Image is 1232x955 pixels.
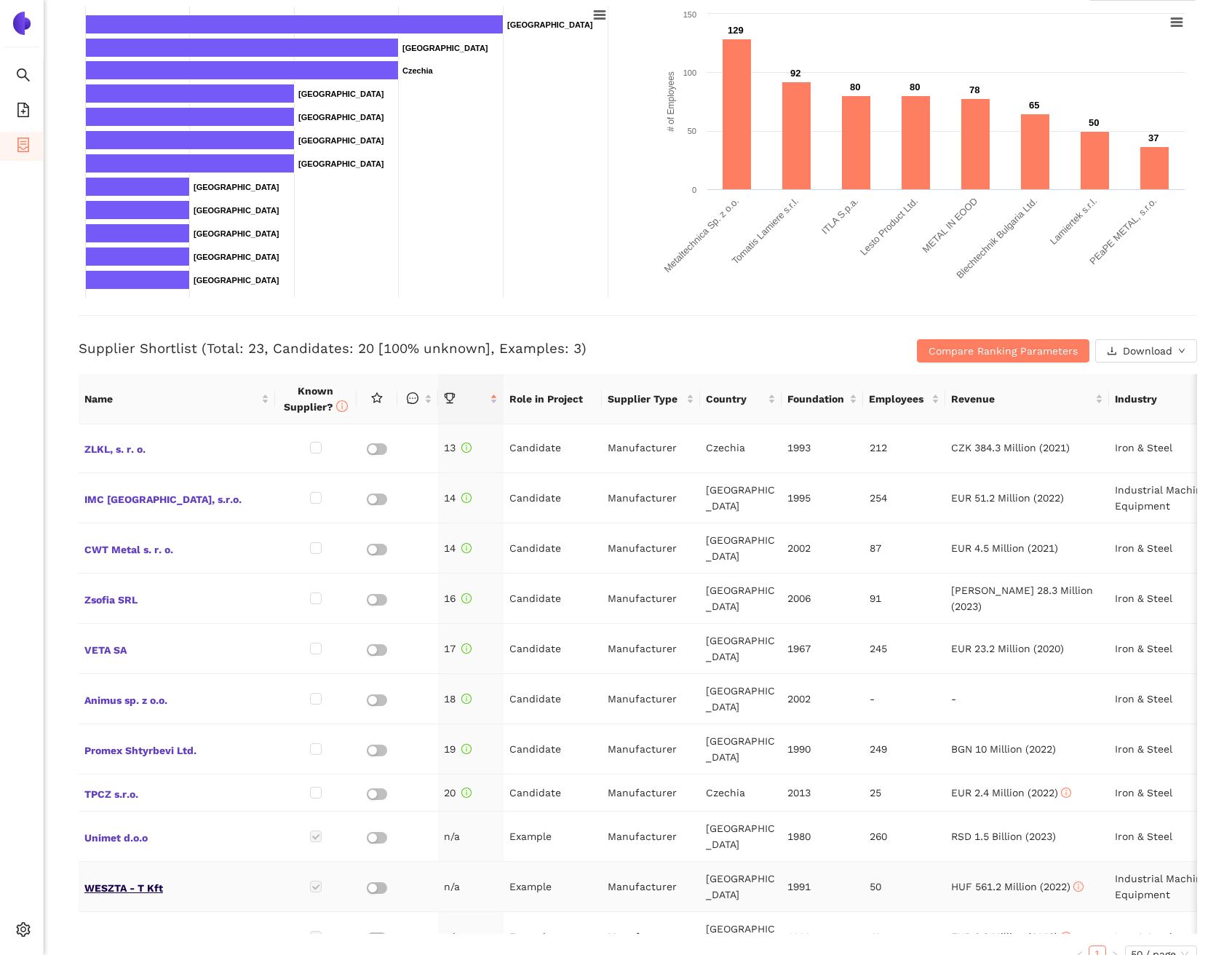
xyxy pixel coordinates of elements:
td: Candidate [504,423,602,473]
td: 1995 [782,473,863,523]
td: Candidate [504,724,602,774]
span: VETA SA [84,639,269,658]
span: CZK 384.3 Million (2021) [951,442,1070,453]
span: Zsofia SRL [84,589,269,608]
text: [GEOGRAPHIC_DATA] [194,253,279,261]
text: [GEOGRAPHIC_DATA] [194,183,279,191]
text: 92 [790,68,800,79]
span: EUR 2.4 Million (2022) [951,787,1071,799]
text: [GEOGRAPHIC_DATA] [402,44,488,52]
span: [PERSON_NAME] 28.3 Million (2023) [951,585,1093,612]
span: info-circle [461,493,472,503]
span: Name [84,391,258,407]
span: HUF 561.2 Million (2022) [951,881,1084,892]
span: info-circle [461,543,472,553]
span: Compare Ranking Parameters [929,343,1078,359]
span: Known Supplier? [284,385,348,413]
span: ZLKL, s. r. o. [84,438,269,457]
span: container [16,132,31,162]
span: EUR 3.3 Million (2023) [951,931,1071,943]
td: Manufacturer [602,473,700,523]
span: info-circle [1061,932,1071,942]
text: [GEOGRAPHIC_DATA] [194,276,279,285]
span: info-circle [461,788,472,798]
td: Manufacturer [602,674,700,724]
td: 2013 [782,774,863,812]
td: Czechia [700,774,782,812]
span: Revenue [951,391,1092,407]
button: Compare Ranking Parameters [917,339,1089,362]
text: [GEOGRAPHIC_DATA] [298,159,384,168]
td: 91 [864,574,945,624]
span: Animus sp. z o.o. [84,689,269,708]
td: [GEOGRAPHIC_DATA] [700,674,782,724]
td: Manufacturer [602,862,700,912]
td: 87 [864,523,945,574]
th: this column's title is Supplier Type,this column is sortable [602,374,700,424]
span: Employees [869,391,928,407]
td: 1993 [782,423,863,473]
text: Metaltechnica Sp. z o.o. [661,196,741,275]
td: 25 [864,774,945,812]
td: 245 [864,624,945,674]
td: Candidate [504,674,602,724]
td: 260 [864,812,945,862]
text: Blechtechnik Bulgaria Ltd. [954,196,1039,281]
span: 14 [444,542,472,554]
span: 18 [444,693,472,705]
td: [GEOGRAPHIC_DATA] [700,724,782,774]
td: Manufacturer [602,423,700,473]
text: [GEOGRAPHIC_DATA] [298,90,384,98]
td: 2002 [782,674,863,724]
span: file-add [16,98,31,127]
td: 1991 [782,862,863,912]
img: Logo [10,12,33,35]
td: Candidate [504,523,602,574]
td: [GEOGRAPHIC_DATA] [700,473,782,523]
td: Manufacturer [602,724,700,774]
td: n/a [438,812,504,862]
span: Foundation [787,391,846,407]
span: RSD 1.5 Billion (2023) [951,831,1056,842]
td: [GEOGRAPHIC_DATA] [700,574,782,624]
span: download [1107,346,1117,357]
span: message [407,392,418,404]
td: [GEOGRAPHIC_DATA] [700,862,782,912]
td: [GEOGRAPHIC_DATA] [700,624,782,674]
span: info-circle [336,400,348,412]
text: 129 [728,25,744,36]
td: n/a [438,862,504,912]
th: this column's title is Employees,this column is sortable [863,374,945,424]
text: METAL IN EOOD [920,196,979,255]
span: info-circle [1061,788,1071,798]
text: 80 [850,82,860,92]
td: Candidate [504,774,602,812]
td: Candidate [504,473,602,523]
span: info-circle [461,643,472,654]
span: search [16,63,31,92]
td: Example [504,862,602,912]
span: 14 [444,492,472,504]
span: EUR 51.2 Million (2022) [951,492,1064,504]
text: 37 [1148,132,1159,143]
text: Lesto Product Ltd. [857,196,919,258]
span: star [371,392,383,404]
text: 100 [683,68,696,77]
text: [GEOGRAPHIC_DATA] [194,206,279,215]
span: Country [706,391,765,407]
span: BGN 10 Million (2022) [951,743,1056,755]
text: PEaPE METAL, s.r.o. [1087,196,1159,267]
h3: Supplier Shortlist (Total: 23, Candidates: 20 [100% unknown], Examples: 3) [79,339,824,358]
text: 50 [1089,117,1099,128]
span: - [951,693,956,705]
span: 20 [444,787,472,799]
span: TPCZ s.r.o. [84,783,269,802]
span: EUR 23.2 Million (2020) [951,643,1064,654]
button: downloadDownloaddown [1095,339,1197,362]
td: Czechia [700,423,782,473]
td: Candidate [504,574,602,624]
td: Manufacturer [602,523,700,574]
text: 65 [1029,100,1039,111]
td: Manufacturer [602,774,700,812]
text: 50 [687,127,696,135]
